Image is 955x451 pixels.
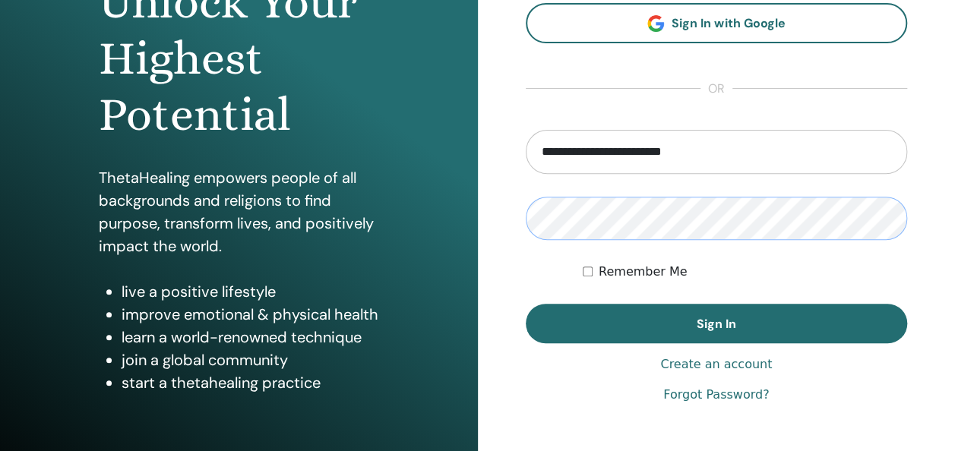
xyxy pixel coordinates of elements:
a: Sign In with Google [526,3,908,43]
div: Keep me authenticated indefinitely or until I manually logout [583,263,907,281]
li: improve emotional & physical health [122,303,379,326]
li: start a thetahealing practice [122,371,379,394]
p: ThetaHealing empowers people of all backgrounds and religions to find purpose, transform lives, a... [99,166,379,257]
label: Remember Me [599,263,688,281]
li: live a positive lifestyle [122,280,379,303]
li: join a global community [122,348,379,371]
span: or [700,80,732,98]
a: Create an account [660,355,772,374]
span: Sign In [697,316,736,332]
a: Forgot Password? [663,386,769,404]
button: Sign In [526,304,908,343]
li: learn a world-renowned technique [122,326,379,348]
span: Sign In with Google [672,15,785,31]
